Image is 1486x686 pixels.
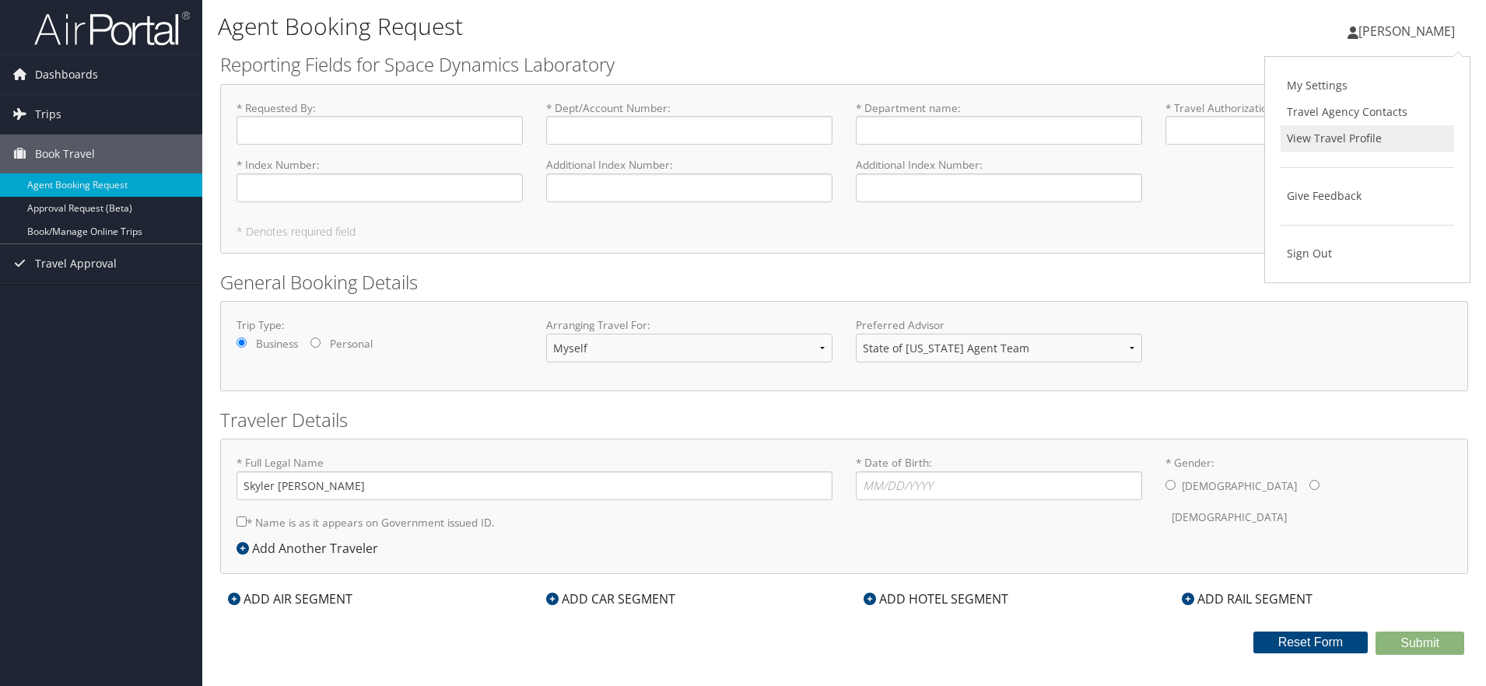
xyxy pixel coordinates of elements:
input: Additional Index Number: [546,173,832,202]
a: Travel Agency Contacts [1281,99,1454,125]
div: ADD RAIL SEGMENT [1174,590,1320,608]
label: Additional Index Number : [856,157,1142,201]
div: ADD AIR SEGMENT [220,590,360,608]
button: Reset Form [1253,632,1369,653]
div: ADD CAR SEGMENT [538,590,683,608]
span: [PERSON_NAME] [1358,23,1455,40]
span: Dashboards [35,55,98,94]
span: Trips [35,95,61,134]
label: * Full Legal Name [237,455,832,499]
input: * Gender:[DEMOGRAPHIC_DATA][DEMOGRAPHIC_DATA] [1309,480,1320,490]
input: * Dept/Account Number: [546,116,832,145]
label: Personal [330,336,373,352]
label: [DEMOGRAPHIC_DATA] [1182,471,1297,501]
label: * Department name : [856,100,1142,145]
img: airportal-logo.png [34,10,190,47]
div: ADD HOTEL SEGMENT [856,590,1016,608]
label: Business [256,336,298,352]
label: [DEMOGRAPHIC_DATA] [1172,502,1287,532]
input: * Date of Birth: [856,471,1142,500]
input: * Index Number: [237,173,523,202]
label: * Travel Authorization Number : [1165,100,1452,145]
button: Submit [1376,632,1464,655]
input: * Department name: [856,116,1142,145]
input: Additional Index Number: [856,173,1142,202]
input: * Full Legal Name [237,471,832,500]
a: View Travel Profile [1281,125,1454,152]
label: * Requested By : [237,100,523,145]
label: * Index Number : [237,157,523,201]
h2: General Booking Details [220,269,1468,296]
input: * Travel Authorization Number: [1165,116,1452,145]
h2: Reporting Fields for Space Dynamics Laboratory [220,51,1468,78]
h2: Traveler Details [220,407,1468,433]
a: My Settings [1281,72,1454,99]
span: Travel Approval [35,244,117,283]
div: Add Another Traveler [237,539,386,558]
label: * Name is as it appears on Government issued ID. [237,508,495,537]
label: * Date of Birth: [856,455,1142,499]
h1: Agent Booking Request [218,10,1053,43]
h5: * Denotes required field [237,226,1452,237]
input: * Gender:[DEMOGRAPHIC_DATA][DEMOGRAPHIC_DATA] [1165,480,1176,490]
label: * Gender: [1165,455,1452,532]
input: * Requested By: [237,116,523,145]
span: Book Travel [35,135,95,173]
label: Additional Index Number : [546,157,832,201]
label: Trip Type: [237,317,523,333]
a: Give Feedback [1281,183,1454,209]
a: [PERSON_NAME] [1348,8,1470,54]
label: Preferred Advisor [856,317,1142,333]
label: * Dept/Account Number : [546,100,832,145]
input: * Name is as it appears on Government issued ID. [237,516,247,527]
a: Sign Out [1281,240,1454,267]
label: Arranging Travel For: [546,317,832,333]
